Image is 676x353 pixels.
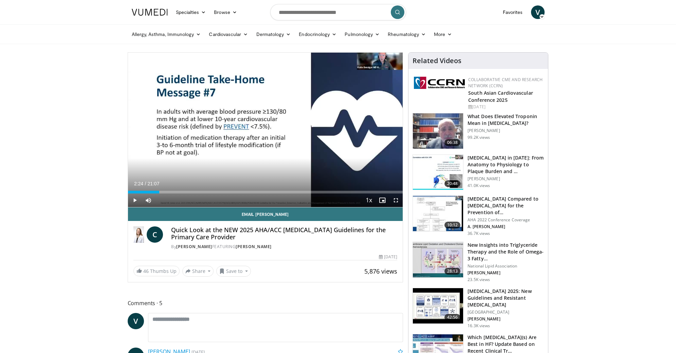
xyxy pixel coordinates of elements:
img: 98daf78a-1d22-4ebe-927e-10afe95ffd94.150x105_q85_crop-smart_upscale.jpg [413,113,463,149]
p: [PERSON_NAME] [468,128,544,133]
a: C [147,226,163,243]
img: 7c0f9b53-1609-4588-8498-7cac8464d722.150x105_q85_crop-smart_upscale.jpg [413,196,463,231]
a: Allergy, Asthma, Immunology [128,27,205,41]
a: Pulmonology [341,27,384,41]
p: 36.7K views [468,231,490,236]
a: Email [PERSON_NAME] [128,207,403,221]
a: Collaborative CME and Research Network (CCRN) [468,77,543,89]
a: 28:13 New Insights into Triglyceride Therapy and the Role of Omega-3 Fatty… National Lipid Associ... [413,242,544,282]
a: 20:48 [MEDICAL_DATA] in [DATE]: From Anatomy to Physiology to Plaque Burden and … [PERSON_NAME] 4... [413,154,544,190]
img: Dr. Catherine P. Benziger [133,226,144,243]
a: More [430,27,456,41]
h4: Related Videos [413,57,461,65]
button: Share [182,266,214,277]
img: 823da73b-7a00-425d-bb7f-45c8b03b10c3.150x105_q85_crop-smart_upscale.jpg [413,155,463,190]
p: [PERSON_NAME] [468,270,544,276]
span: 2:24 [134,181,143,186]
h3: [MEDICAL_DATA] in [DATE]: From Anatomy to Physiology to Plaque Burden and … [468,154,544,175]
button: Play [128,193,142,207]
p: [PERSON_NAME] [468,176,544,182]
span: 20:48 [444,180,461,187]
a: V [531,5,545,19]
p: 23.5K views [468,277,490,282]
a: 42:56 [MEDICAL_DATA] 2025: New Guidelines and Resistant [MEDICAL_DATA] [GEOGRAPHIC_DATA] [PERSON_... [413,288,544,329]
a: V [128,313,144,329]
div: By FEATURING [171,244,397,250]
input: Search topics, interventions [270,4,406,20]
h3: [MEDICAL_DATA] 2025: New Guidelines and Resistant [MEDICAL_DATA] [468,288,544,308]
p: [PERSON_NAME] [468,316,544,322]
img: 45ea033d-f728-4586-a1ce-38957b05c09e.150x105_q85_crop-smart_upscale.jpg [413,242,463,277]
span: 42:56 [444,314,461,321]
p: 99.2K views [468,135,490,140]
div: Progress Bar [128,191,403,193]
span: 10:12 [444,222,461,228]
h3: What Does Elevated Troponin Mean in [MEDICAL_DATA]? [468,113,544,127]
p: 16.3K views [468,323,490,329]
video-js: Video Player [128,53,403,207]
a: Browse [210,5,241,19]
p: AHA 2022 Conference Coverage [468,217,544,223]
a: [PERSON_NAME] [236,244,272,249]
span: 06:38 [444,139,461,146]
a: 46 Thumbs Up [133,266,180,276]
a: Dermatology [252,27,295,41]
span: 21:07 [147,181,159,186]
a: South Asian Cardiovascular Conference 2025 [468,90,533,103]
a: [PERSON_NAME] [176,244,212,249]
a: 10:12 [MEDICAL_DATA] Compared to [MEDICAL_DATA] for the Prevention of… AHA 2022 Conference Covera... [413,196,544,236]
h4: Quick Look at the NEW 2025 AHA/ACC [MEDICAL_DATA] Guidelines for the Primary Care Provider [171,226,397,241]
img: 280bcb39-0f4e-42eb-9c44-b41b9262a277.150x105_q85_crop-smart_upscale.jpg [413,288,463,323]
span: 5,876 views [364,267,397,275]
span: Comments 5 [128,299,403,308]
span: 28:13 [444,268,461,275]
button: Enable picture-in-picture mode [376,193,389,207]
div: [DATE] [468,104,543,110]
p: 41.0K views [468,183,490,188]
a: Favorites [499,5,527,19]
h3: [MEDICAL_DATA] Compared to [MEDICAL_DATA] for the Prevention of… [468,196,544,216]
img: VuMedi Logo [132,9,168,16]
button: Playback Rate [362,193,376,207]
a: Rheumatology [384,27,430,41]
p: A. [PERSON_NAME] [468,224,544,229]
a: Endocrinology [295,27,341,41]
a: 06:38 What Does Elevated Troponin Mean in [MEDICAL_DATA]? [PERSON_NAME] 99.2K views [413,113,544,149]
button: Mute [142,193,155,207]
img: a04ee3ba-8487-4636-b0fb-5e8d268f3737.png.150x105_q85_autocrop_double_scale_upscale_version-0.2.png [414,77,465,89]
a: Specialties [172,5,210,19]
p: [GEOGRAPHIC_DATA] [468,310,544,315]
span: / [145,181,146,186]
span: 46 [143,268,149,274]
button: Save to [216,266,251,277]
p: National Lipid Association [468,263,544,269]
h3: New Insights into Triglyceride Therapy and the Role of Omega-3 Fatty… [468,242,544,262]
div: [DATE] [379,254,397,260]
a: Cardiovascular [205,27,252,41]
button: Fullscreen [389,193,403,207]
